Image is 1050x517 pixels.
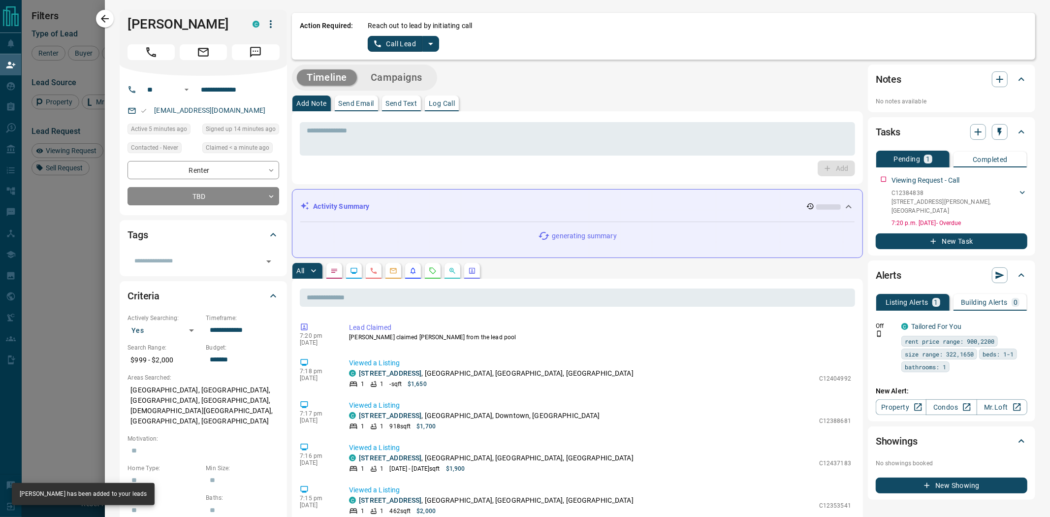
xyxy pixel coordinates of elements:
[983,349,1014,359] span: beds: 1-1
[127,44,175,60] span: Call
[876,233,1027,249] button: New Task
[131,124,187,134] span: Active 5 minutes ago
[349,358,851,368] p: Viewed a Listing
[876,322,895,330] p: Off
[300,495,334,502] p: 7:15 pm
[131,143,178,153] span: Contacted - Never
[339,100,374,107] p: Send Email
[206,493,279,502] p: Baths:
[127,464,201,473] p: Home Type:
[154,106,265,114] a: [EMAIL_ADDRESS][DOMAIN_NAME]
[253,21,259,28] div: condos.ca
[202,142,279,156] div: Sun Oct 12 2025
[876,478,1027,493] button: New Showing
[300,459,334,466] p: [DATE]
[876,124,900,140] h2: Tasks
[300,502,334,509] p: [DATE]
[206,314,279,323] p: Timeframe:
[232,44,279,60] span: Message
[819,374,851,383] p: C12404992
[368,21,472,31] p: Reach out to lead by initiating call
[390,507,411,516] p: 462 sqft
[368,36,439,52] div: split button
[390,422,411,431] p: 918 sqft
[468,267,476,275] svg: Agent Actions
[876,386,1027,396] p: New Alert:
[359,495,634,506] p: , [GEOGRAPHIC_DATA], [GEOGRAPHIC_DATA], [GEOGRAPHIC_DATA]
[300,21,353,52] p: Action Required:
[349,412,356,419] div: condos.ca
[300,332,334,339] p: 7:20 pm
[926,399,977,415] a: Condos
[390,380,402,388] p: - sqft
[446,464,465,473] p: $1,900
[127,343,201,352] p: Search Range:
[300,368,334,375] p: 7:18 pm
[127,187,279,205] div: TBD
[349,400,851,411] p: Viewed a Listing
[349,454,356,461] div: condos.ca
[876,399,926,415] a: Property
[313,201,369,212] p: Activity Summary
[552,231,616,241] p: generating summary
[380,464,383,473] p: 1
[127,352,201,368] p: $999 - $2,000
[127,16,238,32] h1: [PERSON_NAME]
[297,69,357,86] button: Timeline
[901,323,908,330] div: condos.ca
[429,267,437,275] svg: Requests
[891,187,1027,217] div: C12384838[STREET_ADDRESS][PERSON_NAME],[GEOGRAPHIC_DATA]
[127,227,148,243] h2: Tags
[127,314,201,323] p: Actively Searching:
[876,429,1027,453] div: Showings
[370,267,378,275] svg: Calls
[359,411,600,421] p: , [GEOGRAPHIC_DATA], Downtown, [GEOGRAPHIC_DATA]
[127,323,201,338] div: Yes
[359,453,634,463] p: , [GEOGRAPHIC_DATA], [GEOGRAPHIC_DATA], [GEOGRAPHIC_DATA]
[359,496,421,504] a: [STREET_ADDRESS]
[891,189,1018,197] p: C12384838
[429,100,455,107] p: Log Call
[876,97,1027,106] p: No notes available
[893,156,920,162] p: Pending
[905,349,974,359] span: size range: 322,1650
[361,69,432,86] button: Campaigns
[361,507,364,516] p: 1
[206,343,279,352] p: Budget:
[127,124,197,137] div: Sun Oct 12 2025
[973,156,1008,163] p: Completed
[359,454,421,462] a: [STREET_ADDRESS]
[380,380,383,388] p: 1
[380,507,383,516] p: 1
[876,120,1027,144] div: Tasks
[349,323,851,333] p: Lead Claimed
[349,485,851,495] p: Viewed a Listing
[361,380,364,388] p: 1
[127,284,279,308] div: Criteria
[350,267,358,275] svg: Lead Browsing Activity
[905,362,946,372] span: bathrooms: 1
[886,299,928,306] p: Listing Alerts
[876,433,918,449] h2: Showings
[934,299,938,306] p: 1
[300,417,334,424] p: [DATE]
[262,255,276,268] button: Open
[127,288,159,304] h2: Criteria
[876,263,1027,287] div: Alerts
[127,434,279,443] p: Motivation:
[1014,299,1018,306] p: 0
[359,368,634,379] p: , [GEOGRAPHIC_DATA], [GEOGRAPHIC_DATA], [GEOGRAPHIC_DATA]
[380,422,383,431] p: 1
[127,382,279,429] p: [GEOGRAPHIC_DATA], [GEOGRAPHIC_DATA], [GEOGRAPHIC_DATA], [GEOGRAPHIC_DATA], [DEMOGRAPHIC_DATA][GE...
[891,175,960,186] p: Viewing Request - Call
[349,443,851,453] p: Viewed a Listing
[300,339,334,346] p: [DATE]
[330,267,338,275] svg: Notes
[361,422,364,431] p: 1
[386,100,417,107] p: Send Text
[202,124,279,137] div: Sun Oct 12 2025
[181,84,192,96] button: Open
[296,100,326,107] p: Add Note
[905,336,994,346] span: rent price range: 900,2200
[20,486,147,502] div: [PERSON_NAME] has been added to your leads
